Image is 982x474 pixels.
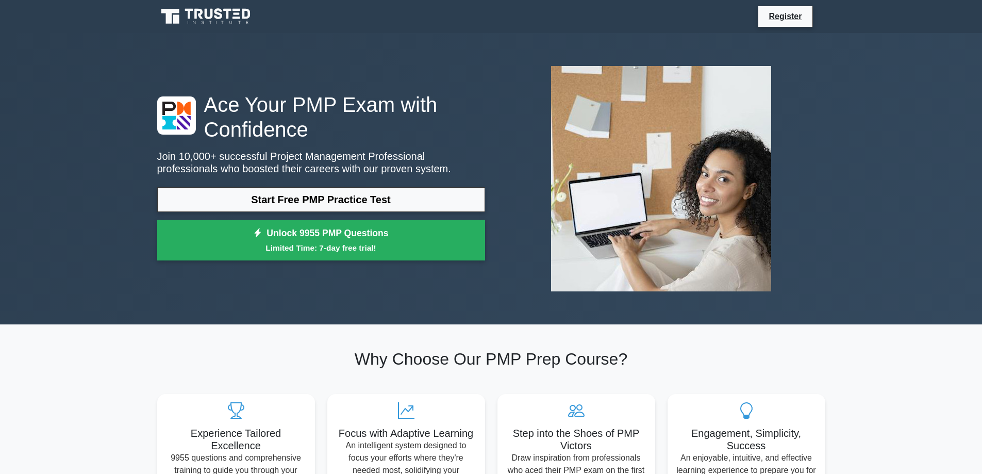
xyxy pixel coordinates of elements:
[762,10,808,23] a: Register
[157,150,485,175] p: Join 10,000+ successful Project Management Professional professionals who boosted their careers w...
[157,92,485,142] h1: Ace Your PMP Exam with Confidence
[157,220,485,261] a: Unlock 9955 PMP QuestionsLimited Time: 7-day free trial!
[157,349,825,369] h2: Why Choose Our PMP Prep Course?
[165,427,307,452] h5: Experience Tailored Excellence
[676,427,817,452] h5: Engagement, Simplicity, Success
[170,242,472,254] small: Limited Time: 7-day free trial!
[506,427,647,452] h5: Step into the Shoes of PMP Victors
[157,187,485,212] a: Start Free PMP Practice Test
[336,427,477,439] h5: Focus with Adaptive Learning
